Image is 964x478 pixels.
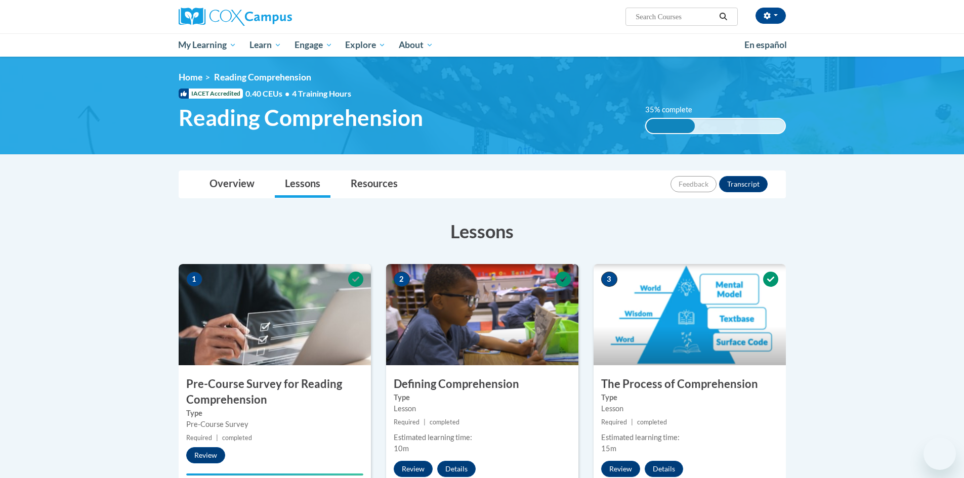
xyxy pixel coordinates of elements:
span: | [424,418,426,426]
iframe: Button to launch messaging window [924,438,956,470]
span: 4 Training Hours [292,89,351,98]
h3: Lessons [179,219,786,244]
button: Details [437,461,476,477]
label: Type [394,392,571,403]
span: Engage [295,39,332,51]
a: Overview [199,171,265,198]
label: Type [186,408,363,419]
a: Resources [341,171,408,198]
div: 35% complete [646,119,695,133]
span: • [285,89,289,98]
span: 1 [186,272,202,287]
span: 10m [394,444,409,453]
span: My Learning [178,39,236,51]
span: Reading Comprehension [214,72,311,82]
span: Required [394,418,420,426]
span: Required [601,418,627,426]
span: completed [637,418,667,426]
button: Review [394,461,433,477]
span: About [399,39,433,51]
span: 0.40 CEUs [245,88,292,99]
button: Feedback [670,176,717,192]
div: Lesson [601,403,778,414]
img: Course Image [179,264,371,365]
div: Your progress [186,473,363,475]
span: | [216,434,218,442]
span: completed [222,434,252,442]
a: My Learning [172,33,243,57]
span: 2 [394,272,410,287]
img: Course Image [594,264,786,365]
a: Cox Campus [179,8,371,26]
span: Explore [345,39,386,51]
a: About [392,33,440,57]
div: Pre-Course Survey [186,419,363,430]
span: | [631,418,633,426]
div: Lesson [394,403,571,414]
div: Estimated learning time: [394,432,571,443]
span: 15m [601,444,616,453]
a: Explore [339,33,392,57]
span: completed [430,418,459,426]
img: Cox Campus [179,8,292,26]
span: Learn [249,39,281,51]
input: Search Courses [635,11,716,23]
button: Review [601,461,640,477]
span: Required [186,434,212,442]
h3: Pre-Course Survey for Reading Comprehension [179,376,371,408]
h3: Defining Comprehension [386,376,578,392]
a: Home [179,72,202,82]
a: Engage [288,33,339,57]
button: Account Settings [756,8,786,24]
button: Details [645,461,683,477]
span: En español [744,39,787,50]
span: IACET Accredited [179,89,243,99]
label: 35% complete [645,104,703,115]
a: Learn [243,33,288,57]
div: Estimated learning time: [601,432,778,443]
button: Search [716,11,731,23]
label: Type [601,392,778,403]
img: Course Image [386,264,578,365]
a: Lessons [275,171,330,198]
h3: The Process of Comprehension [594,376,786,392]
a: En español [738,34,793,56]
span: Reading Comprehension [179,104,423,131]
div: Main menu [163,33,801,57]
span: 3 [601,272,617,287]
button: Transcript [719,176,768,192]
button: Review [186,447,225,463]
